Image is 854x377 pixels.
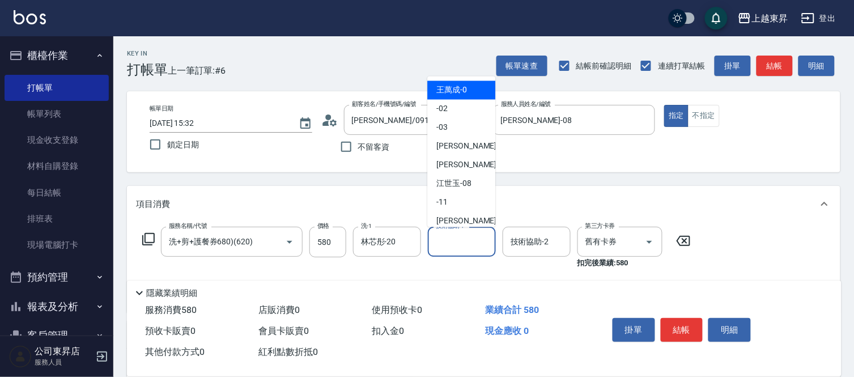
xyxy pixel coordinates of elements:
button: 預約管理 [5,262,109,292]
button: 不指定 [688,105,720,127]
span: -03 [436,122,448,134]
div: 項目消費 [127,186,840,222]
a: 打帳單 [5,75,109,101]
a: 現金收支登錄 [5,127,109,153]
span: [PERSON_NAME] -14 [436,215,508,227]
label: 服務人員姓名/編號 [501,100,551,108]
button: Open [281,233,299,251]
button: 客戶管理 [5,321,109,350]
span: 江世玉 -08 [436,178,471,190]
span: 不留客資 [358,141,390,153]
input: YYYY/MM/DD hh:mm [150,114,287,133]
span: 預收卡販賣 0 [145,325,196,336]
h3: 打帳單 [127,62,168,78]
span: 業績合計 580 [485,304,539,315]
label: 服務名稱/代號 [169,222,207,230]
span: 使用預收卡 0 [372,304,422,315]
label: 顧客姓名/手機號碼/編號 [352,100,417,108]
label: 第三方卡券 [585,222,615,230]
button: 登出 [797,8,840,29]
p: 扣完後業績: 580 [577,257,669,269]
label: 帳單日期 [150,104,173,113]
h5: 公司東昇店 [35,346,92,357]
img: Person [9,345,32,368]
a: 帳單列表 [5,101,109,127]
button: 明細 [708,318,751,342]
button: 結帳 [757,56,793,77]
button: 明細 [798,56,835,77]
button: 報表及分析 [5,292,109,321]
a: 排班表 [5,206,109,232]
span: 上一筆訂單:#6 [168,63,226,78]
div: 上越東昇 [751,11,788,26]
span: 其他付款方式 0 [145,346,205,357]
button: save [705,7,728,29]
p: 項目消費 [136,198,170,210]
img: Logo [14,10,46,24]
button: 櫃檯作業 [5,41,109,70]
button: Open [640,233,658,251]
span: 會員卡販賣 0 [258,325,309,336]
span: -02 [436,103,448,115]
span: 扣入金 0 [372,325,404,336]
button: Choose date, selected date is 2025-08-19 [292,110,319,137]
span: 結帳前確認明細 [576,60,632,72]
p: 服務人員 [35,357,92,367]
span: [PERSON_NAME] -04 [436,141,508,153]
span: 連續打單結帳 [658,60,706,72]
button: 掛單 [613,318,655,342]
span: 店販消費 0 [258,304,300,315]
span: 鎖定日期 [167,139,199,151]
button: 上越東昇 [733,7,792,30]
button: 結帳 [661,318,703,342]
span: 服務消費 580 [145,304,197,315]
span: [PERSON_NAME] -07 [436,159,508,171]
label: 價格 [317,222,329,230]
span: 現金應收 0 [485,325,529,336]
button: 帳單速查 [496,56,547,77]
a: 現場電腦打卡 [5,232,109,258]
button: 指定 [664,105,689,127]
button: 掛單 [715,56,751,77]
span: 王萬成 -0 [436,84,467,96]
span: 紅利點數折抵 0 [258,346,318,357]
h2: Key In [127,50,168,57]
a: 每日結帳 [5,180,109,206]
p: 隱藏業績明細 [146,287,197,299]
span: -11 [436,197,448,209]
a: 材料自購登錄 [5,153,109,179]
label: 洗-1 [361,222,372,230]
